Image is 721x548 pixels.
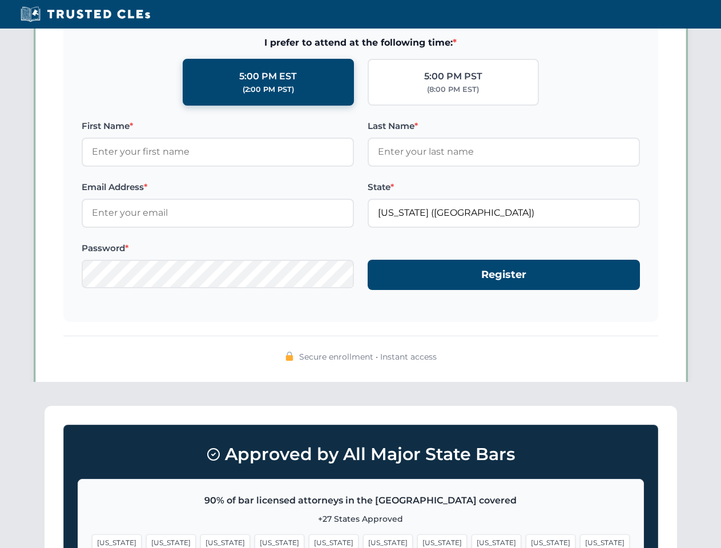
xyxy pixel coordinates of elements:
[368,199,640,227] input: Florida (FL)
[82,35,640,50] span: I prefer to attend at the following time:
[243,84,294,95] div: (2:00 PM PST)
[368,260,640,290] button: Register
[368,138,640,166] input: Enter your last name
[285,352,294,361] img: 🔒
[299,350,437,363] span: Secure enrollment • Instant access
[92,513,630,525] p: +27 States Approved
[368,119,640,133] label: Last Name
[424,69,482,84] div: 5:00 PM PST
[427,84,479,95] div: (8:00 PM EST)
[239,69,297,84] div: 5:00 PM EST
[82,199,354,227] input: Enter your email
[82,119,354,133] label: First Name
[17,6,154,23] img: Trusted CLEs
[82,138,354,166] input: Enter your first name
[92,493,630,508] p: 90% of bar licensed attorneys in the [GEOGRAPHIC_DATA] covered
[82,180,354,194] label: Email Address
[82,241,354,255] label: Password
[368,180,640,194] label: State
[78,439,644,470] h3: Approved by All Major State Bars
